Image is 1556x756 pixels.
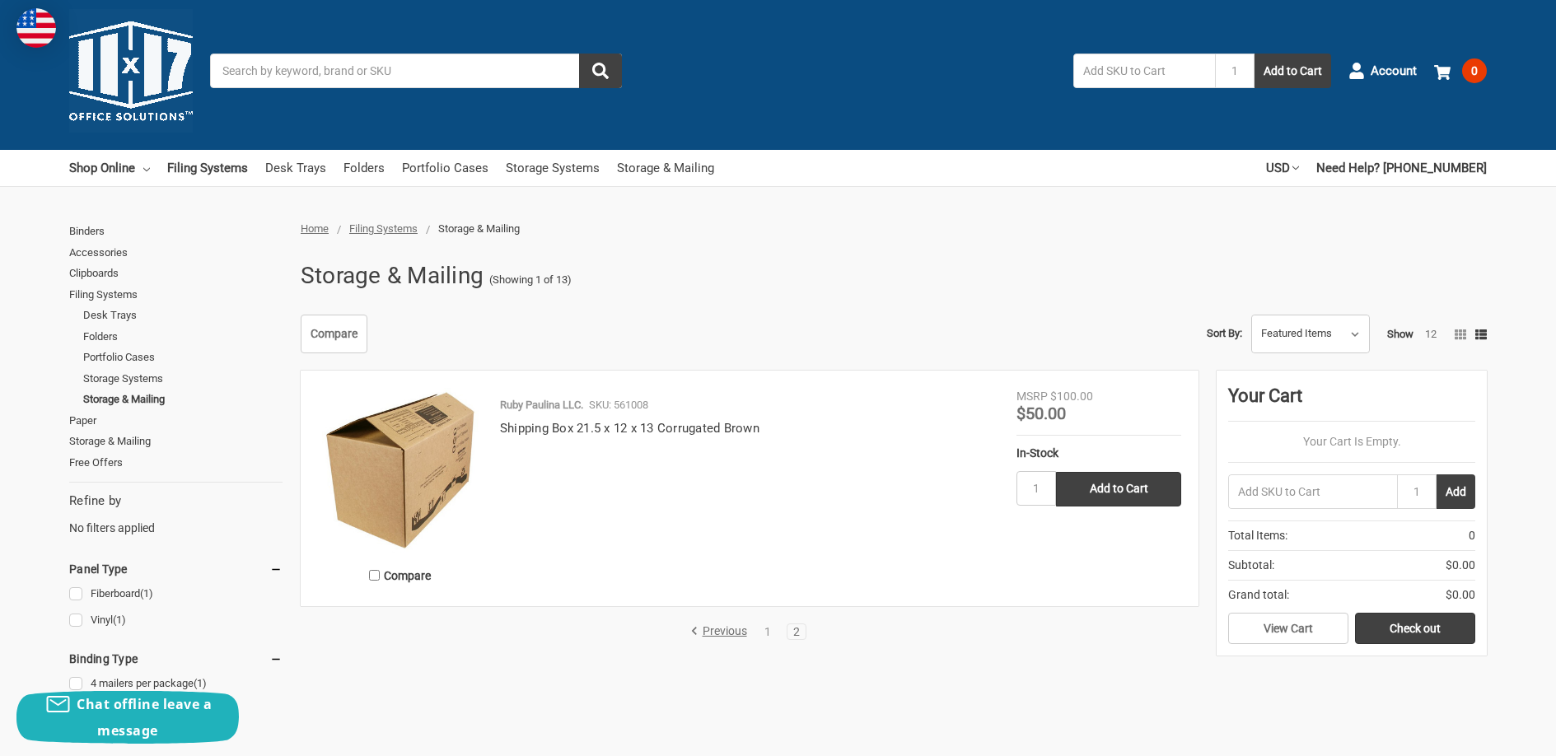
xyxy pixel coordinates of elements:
[1050,390,1093,403] span: $100.00
[1434,49,1487,92] a: 0
[1387,328,1413,340] span: Show
[1348,49,1417,92] a: Account
[1462,58,1487,83] span: 0
[301,315,367,354] a: Compare
[69,609,283,632] a: Vinyl
[77,695,212,740] span: Chat offline leave a message
[1228,433,1475,450] p: Your Cart Is Empty.
[1446,586,1475,604] span: $0.00
[301,254,484,297] h1: Storage & Mailing
[69,284,283,306] a: Filing Systems
[69,649,283,669] h5: Binding Type
[402,150,488,186] a: Portfolio Cases
[1228,527,1287,544] span: Total Items:
[113,614,126,626] span: (1)
[83,389,283,410] a: Storage & Mailing
[1469,527,1475,544] span: 0
[1437,474,1475,509] button: Add
[1228,474,1397,509] input: Add SKU to Cart
[1056,472,1181,506] input: Add to Cart
[349,222,418,235] a: Filing Systems
[1207,321,1242,346] label: Sort By:
[69,583,283,605] a: Fiberboard
[1266,150,1299,186] a: USD
[1073,54,1215,88] input: Add SKU to Cart
[69,263,283,284] a: Clipboards
[500,397,583,413] p: Ruby Paulina LLC.
[1255,54,1331,88] button: Add to Cart
[1016,388,1048,405] div: MSRP
[1228,586,1289,604] span: Grand total:
[690,624,753,639] a: Previous
[1016,445,1181,462] div: In-Stock
[69,221,283,242] a: Binders
[69,9,193,133] img: 11x17.com
[69,431,283,452] a: Storage & Mailing
[69,150,150,186] a: Shop Online
[83,368,283,390] a: Storage Systems
[1228,557,1274,574] span: Subtotal:
[1371,62,1417,81] span: Account
[589,397,648,413] p: SKU: 561008
[265,150,326,186] a: Desk Trays
[210,54,622,88] input: Search by keyword, brand or SKU
[318,562,483,589] label: Compare
[69,559,283,579] h5: Panel Type
[369,570,380,581] input: Compare
[140,587,153,600] span: (1)
[343,150,385,186] a: Folders
[617,150,714,186] a: Storage & Mailing
[1228,382,1475,422] div: Your Cart
[1016,404,1066,423] span: $50.00
[1355,613,1475,644] a: Check out
[318,388,483,553] img: Shipping Box 21.5 x 12 x 13 Corrugated Brown
[301,222,329,235] a: Home
[69,492,283,511] h5: Refine by
[438,222,520,235] span: Storage & Mailing
[16,8,56,48] img: duty and tax information for United States
[1446,557,1475,574] span: $0.00
[69,492,283,536] div: No filters applied
[1316,150,1487,186] a: Need Help? [PHONE_NUMBER]
[1228,613,1348,644] a: View Cart
[16,691,239,744] button: Chat offline leave a message
[69,673,283,695] a: 4 mailers per package
[167,150,248,186] a: Filing Systems
[194,677,207,689] span: (1)
[69,242,283,264] a: Accessories
[83,347,283,368] a: Portfolio Cases
[489,272,572,288] span: (Showing 1 of 13)
[83,326,283,348] a: Folders
[759,626,777,637] a: 1
[69,452,283,474] a: Free Offers
[506,150,600,186] a: Storage Systems
[69,410,283,432] a: Paper
[787,626,806,637] a: 2
[83,305,283,326] a: Desk Trays
[1425,328,1437,340] a: 12
[500,421,759,436] a: Shipping Box 21.5 x 12 x 13 Corrugated Brown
